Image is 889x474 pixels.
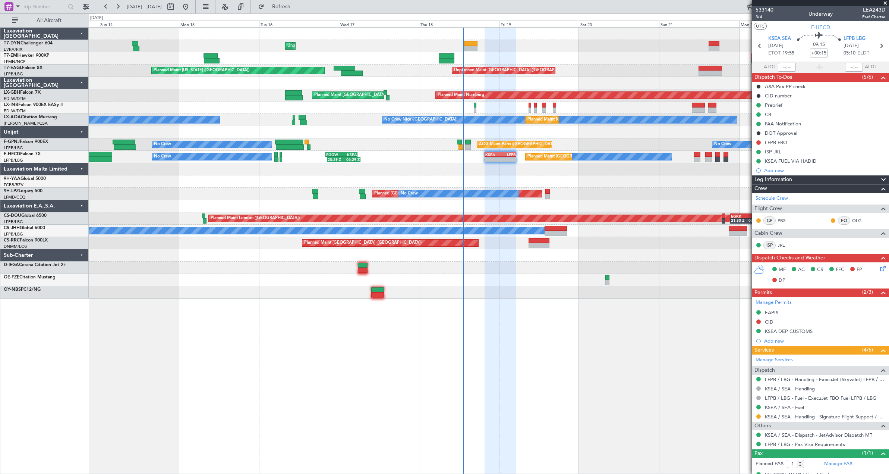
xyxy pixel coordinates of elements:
a: LFPB/LBG [4,219,23,225]
a: LX-GBHFalcon 7X [4,90,41,95]
div: Sat 20 [579,21,659,27]
span: ALDT [865,63,877,71]
span: T7-EMI [4,53,18,58]
span: Services [754,346,774,355]
span: LX-AOA [4,115,21,119]
a: LFPB/LBG [4,145,23,151]
span: ELDT [857,50,869,57]
div: Wed 17 [339,21,419,27]
div: - [485,157,501,162]
a: LFPB/LBG [4,71,23,77]
div: Planned Maint London ([GEOGRAPHIC_DATA]) [211,213,300,224]
a: KSEA / SEA - Handling [765,386,815,392]
a: LFPB/LBG [4,231,23,237]
a: D-IEGACessna Citation Jet 2+ [4,263,66,267]
span: FFC [836,266,844,274]
div: Prebrief [765,102,782,108]
a: LX-AOACitation Mustang [4,115,57,119]
span: 533140 [756,6,773,14]
input: Trip Number [23,1,66,12]
div: [DATE] [90,15,103,21]
div: Underway [808,10,833,18]
div: Mon 22 [739,21,819,27]
span: 19:55 [782,50,794,57]
span: (5/6) [862,73,873,81]
span: D-IEGA [4,263,19,267]
a: LFPB / LBG - Pax Visa Requirements [765,441,845,448]
a: LFPB / LBG - Fuel - ExecuJet FBO Fuel LFPB / LBG [765,395,876,401]
span: 9H-YAA [4,177,21,181]
button: Refresh [255,1,299,13]
a: LX-INBFalcon 900EX EASy II [4,103,63,107]
span: Cabin Crew [754,229,782,238]
span: CS-DOU [4,213,21,218]
span: T7-EAGL [4,66,22,70]
a: 9H-LPZLegacy 500 [4,189,42,193]
div: No Crew [154,151,171,162]
span: LFPB LBG [844,35,866,43]
a: LFMD/CEQ [4,194,25,200]
span: (2/3) [862,288,873,296]
a: CS-DOUGlobal 6500 [4,213,47,218]
div: FO [838,216,850,225]
div: FAA Notification [765,121,801,127]
span: OY-NBS [4,287,21,292]
a: OY-NBSPC12/NG [4,287,41,292]
span: All Aircraft [19,18,79,23]
a: 9H-YAAGlobal 5000 [4,177,46,181]
a: Schedule Crew [756,195,788,202]
div: KSEA DEP CUSTOMS [765,328,813,334]
div: Fri 19 [499,21,579,27]
a: PBS [778,217,794,224]
a: KSEA / SEA - Dispatch - JetAdvisor Dispatch MT [765,432,872,438]
span: 09:15 [813,41,825,49]
div: CP [763,216,776,225]
span: Pax [754,449,763,458]
div: Sun 21 [659,21,739,27]
div: AXA Pax PP check [765,83,806,90]
div: KSEA [341,152,357,157]
div: CB [765,111,771,118]
div: Thu 18 [419,21,499,27]
span: Dispatch [754,366,775,375]
a: T7-EMIHawker 900XP [4,53,49,58]
span: [DATE] - [DATE] [127,3,162,10]
span: OE-FZE [4,275,19,280]
div: KSEA [485,152,501,157]
div: Planned Maint Nurnberg [438,90,484,101]
a: CS-RRCFalcon 900LX [4,238,48,243]
div: Planned Maint [US_STATE] ([GEOGRAPHIC_DATA]) [154,65,249,76]
div: 20:29 Z [328,157,344,162]
span: FP [857,266,862,274]
div: 07:10 Z [747,218,762,222]
div: AOG Maint Paris ([GEOGRAPHIC_DATA]) [479,139,557,150]
a: KSEA / SEA - Fuel [765,404,804,411]
div: - [500,157,516,162]
div: LFPB [500,152,516,157]
div: LFPB FBO [765,139,787,146]
a: EDLW/DTM [4,96,26,102]
div: CID [765,319,773,325]
div: No Crew [154,139,171,150]
div: Tue 16 [259,21,339,27]
span: Permits [754,289,772,297]
a: CS-JHHGlobal 6000 [4,226,45,230]
div: KSEA FUEL VIA HADID [765,158,817,164]
span: CS-JHH [4,226,20,230]
div: EGGW [326,152,341,157]
div: Mon 15 [179,21,259,27]
span: ETOT [768,50,781,57]
div: Unplanned Maint [GEOGRAPHIC_DATA] (Riga Intl) [287,40,383,52]
a: Manage Permits [756,299,792,306]
span: AC [798,266,805,274]
div: Planned [GEOGRAPHIC_DATA] ([GEOGRAPHIC_DATA]) [374,188,480,199]
span: CS-RRC [4,238,20,243]
span: 3/4 [756,14,773,20]
a: KSEA / SEA - Handling - Signature Flight Support / KSEA / SEA [765,414,885,420]
div: CID number [765,93,792,99]
div: Add new [764,167,885,174]
span: Leg Information [754,175,792,184]
a: EVRA/RIX [4,47,22,52]
span: MF [779,266,786,274]
div: Add new [764,338,885,344]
